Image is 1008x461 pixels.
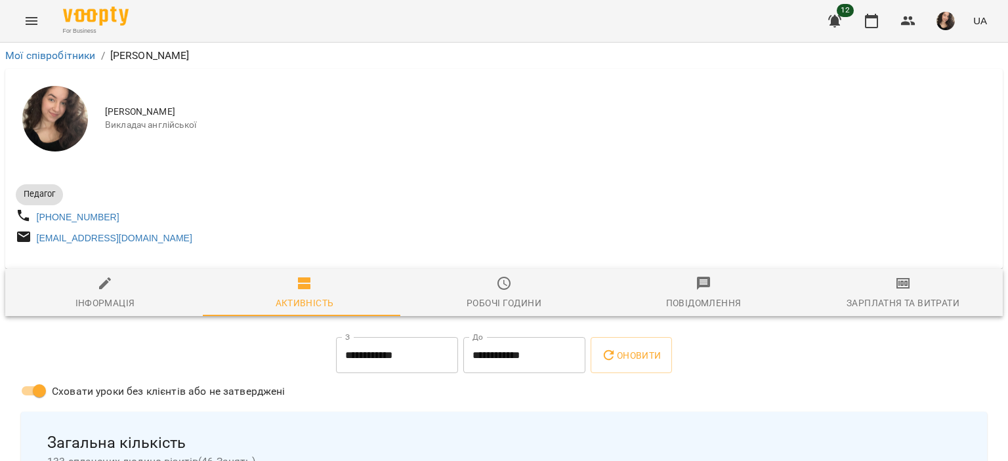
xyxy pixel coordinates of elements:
[601,348,661,363] span: Оновити
[973,14,987,28] span: UA
[47,433,961,453] span: Загальна кількість
[37,233,192,243] a: [EMAIL_ADDRESS][DOMAIN_NAME]
[22,86,88,151] img: Самчук Анастасія Олександрівна
[936,12,955,30] img: af1f68b2e62f557a8ede8df23d2b6d50.jpg
[5,49,96,62] a: Мої співробітники
[105,119,992,132] span: Викладач англійської
[968,9,992,33] button: UA
[666,295,742,311] div: Повідомлення
[591,337,671,374] button: Оновити
[5,48,1003,64] nav: breadcrumb
[110,48,190,64] p: [PERSON_NAME]
[105,106,992,119] span: [PERSON_NAME]
[847,295,959,311] div: Зарплатня та Витрати
[63,7,129,26] img: Voopty Logo
[63,27,129,35] span: For Business
[101,48,105,64] li: /
[276,295,334,311] div: Активність
[16,5,47,37] button: Menu
[37,212,119,222] a: [PHONE_NUMBER]
[52,384,285,399] span: Сховати уроки без клієнтів або не затверджені
[75,295,135,311] div: Інформація
[837,4,854,17] span: 12
[467,295,541,311] div: Робочі години
[16,188,63,200] span: Педагог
